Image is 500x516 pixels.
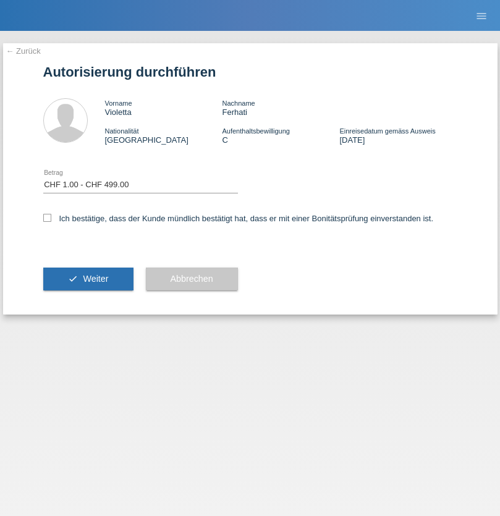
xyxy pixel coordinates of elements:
[475,10,488,22] i: menu
[105,127,139,135] span: Nationalität
[43,64,457,80] h1: Autorisierung durchführen
[68,274,78,284] i: check
[105,99,132,107] span: Vorname
[6,46,41,56] a: ← Zurück
[43,268,133,291] button: check Weiter
[105,98,222,117] div: Violetta
[146,268,238,291] button: Abbrechen
[222,98,339,117] div: Ferhati
[43,214,434,223] label: Ich bestätige, dass der Kunde mündlich bestätigt hat, dass er mit einer Bonitätsprüfung einversta...
[83,274,108,284] span: Weiter
[222,99,255,107] span: Nachname
[222,126,339,145] div: C
[222,127,289,135] span: Aufenthaltsbewilligung
[469,12,494,19] a: menu
[339,126,457,145] div: [DATE]
[105,126,222,145] div: [GEOGRAPHIC_DATA]
[339,127,435,135] span: Einreisedatum gemäss Ausweis
[171,274,213,284] span: Abbrechen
